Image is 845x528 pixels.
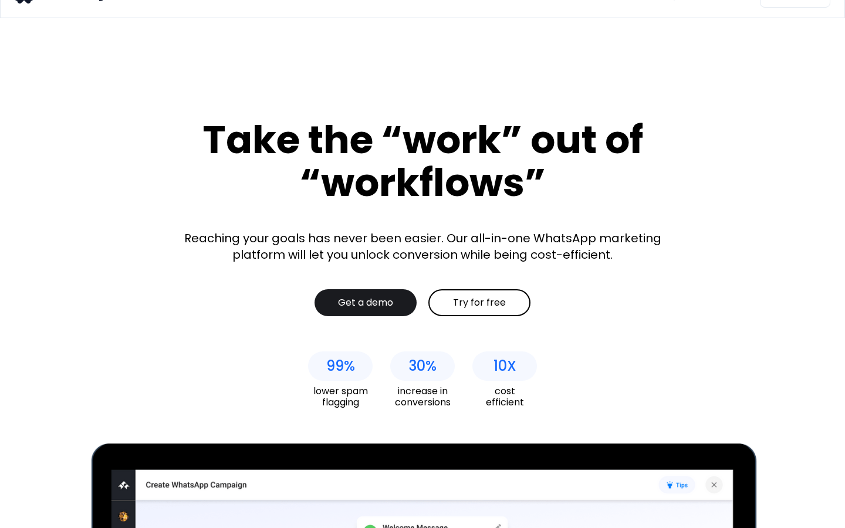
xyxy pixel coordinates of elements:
[408,358,437,374] div: 30%
[12,507,70,524] aside: Language selected: English
[428,289,530,316] a: Try for free
[390,385,455,408] div: increase in conversions
[308,385,373,408] div: lower spam flagging
[453,297,506,309] div: Try for free
[23,507,70,524] ul: Language list
[494,358,516,374] div: 10X
[472,385,537,408] div: cost efficient
[176,230,669,263] div: Reaching your goals has never been easier. Our all-in-one WhatsApp marketing platform will let yo...
[158,119,687,204] div: Take the “work” out of “workflows”
[338,297,393,309] div: Get a demo
[315,289,417,316] a: Get a demo
[326,358,355,374] div: 99%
